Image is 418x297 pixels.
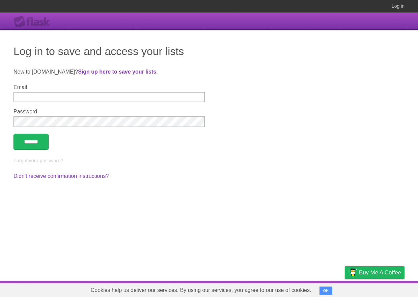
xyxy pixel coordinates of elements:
[255,282,269,295] a: About
[277,282,305,295] a: Developers
[345,266,405,279] a: Buy me a coffee
[13,43,405,59] h1: Log in to save and access your lists
[13,158,63,163] a: Forgot your password?
[78,69,156,75] a: Sign up here to save your lists
[13,16,54,28] div: Flask
[84,283,318,297] span: Cookies help us deliver our services. By using our services, you agree to our use of cookies.
[13,173,109,179] a: Didn't receive confirmation instructions?
[13,68,405,76] p: New to [DOMAIN_NAME]? .
[359,267,401,278] span: Buy me a coffee
[313,282,328,295] a: Terms
[319,287,333,295] button: OK
[362,282,405,295] a: Suggest a feature
[336,282,354,295] a: Privacy
[348,267,357,278] img: Buy me a coffee
[13,84,205,90] label: Email
[13,109,205,115] label: Password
